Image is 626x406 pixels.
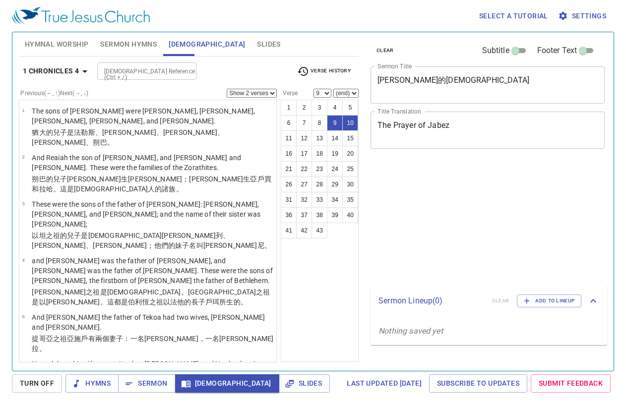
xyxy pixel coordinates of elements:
p: The sons of [PERSON_NAME] were [PERSON_NAME], [PERSON_NAME], [PERSON_NAME], [PERSON_NAME], and [P... [32,106,273,126]
wh1: 是[DEMOGRAPHIC_DATA] [32,288,270,306]
button: Settings [556,7,610,25]
p: These were the sons of the father of [PERSON_NAME]: [PERSON_NAME], [PERSON_NAME], and [PERSON_NAM... [32,199,273,229]
span: Select a tutorial [479,10,548,22]
button: 15 [342,130,358,146]
wh672: 的長子 [184,298,247,306]
button: 20 [342,146,358,162]
label: Verse [281,90,298,96]
span: Verse History [297,65,351,77]
button: Verse History [291,64,357,79]
button: 12 [296,130,312,146]
button: 17 [296,146,312,162]
button: 10 [342,115,358,131]
label: Previous (←, ↑) Next (→, ↓) [20,90,88,96]
wh1: 亞施戶 [32,335,273,352]
span: Settings [560,10,606,22]
img: True Jesus Church [12,7,150,25]
wh1446: 之祖 [32,288,270,306]
wh4940: 。 [176,185,183,193]
wh1: 的兒子 [32,232,271,249]
button: Slides [279,374,330,393]
span: 1 [22,108,24,113]
button: 34 [327,192,343,208]
span: Footer Text [537,45,577,57]
wh8620: 之祖 [32,335,273,352]
wh269: 名叫 [189,241,271,249]
wh3031: ；他們的妹子 [147,241,271,249]
button: 36 [281,207,297,223]
button: 9 [327,115,343,131]
a: Subscribe to Updates [429,374,527,393]
button: 39 [327,207,343,223]
button: 37 [296,207,312,223]
p: and [PERSON_NAME] was the father of [PERSON_NAME], and [PERSON_NAME] was the father of [PERSON_NA... [32,256,273,286]
wh806: 有兩個 [32,335,273,352]
span: Sermon Hymns [100,38,157,51]
span: Submit Feedback [539,377,603,390]
button: Sermon [118,374,175,393]
wh802: ：一名[PERSON_NAME] [32,335,273,352]
wh7732: 。 [107,138,114,146]
button: 41 [281,223,297,238]
p: [PERSON_NAME] [32,287,273,307]
wh7732: 的兒子 [32,175,271,193]
button: clear [371,45,400,57]
p: 提哥亞 [32,334,273,353]
button: 11 [281,130,297,146]
wh1121: [PERSON_NAME] [32,175,271,193]
wh1: 以法他 [163,298,248,306]
button: Select a tutorial [475,7,552,25]
span: 4 [22,257,24,263]
a: Submit Feedback [531,374,611,393]
input: Type Bible Reference [100,65,177,77]
button: 5 [342,100,358,116]
button: 40 [342,207,358,223]
wh1121: 是[DEMOGRAPHIC_DATA][PERSON_NAME]列 [32,232,271,249]
span: 2 [22,154,24,160]
button: 23 [312,161,327,177]
button: 22 [296,161,312,177]
button: 33 [312,192,327,208]
p: 朔巴 [32,174,273,194]
span: Sermon [126,377,167,390]
button: 21 [281,161,297,177]
button: 18 [312,146,327,162]
span: Subscribe to Updates [437,377,519,390]
button: 38 [312,207,327,223]
span: 3 [22,201,24,206]
wh6557: 、[PERSON_NAME] [32,128,224,146]
p: Naarah bore him Ahuzzam, Hepher, [PERSON_NAME], and Haahashtari. These were the sons of [PERSON_N... [32,359,273,379]
div: Sermon Lineup(0)clearAdd to Lineup [371,285,607,317]
span: 6 [22,360,24,366]
span: 5 [22,314,24,319]
span: [DEMOGRAPHIC_DATA] [183,377,271,390]
button: 1 [281,100,297,116]
button: 19 [327,146,343,162]
p: 猶大 [32,127,273,147]
button: 8 [312,115,327,131]
wh1060: 戶珥 [205,298,248,306]
span: Hymnal Worship [25,38,89,51]
button: 13 [312,130,327,146]
wh1035: 之祖 [149,298,248,306]
button: 27 [296,176,312,192]
button: 31 [281,192,297,208]
iframe: from-child [367,159,559,281]
wh6753: 。 [264,241,271,249]
wh7211: 生 [32,175,271,193]
span: Last updated [DATE] [347,377,422,390]
button: Hymns [65,374,119,393]
wh3063: 的兒子 [32,128,224,146]
wh267: 和拉哈 [32,185,183,193]
button: 7 [296,115,312,131]
button: 28 [312,176,327,192]
wh5829: 。這都是伯利恆 [100,298,248,306]
wh8147: 妻子 [32,335,273,352]
a: Last updated [DATE] [343,374,426,393]
button: 43 [312,223,327,238]
wh5292: 。 [39,345,46,352]
p: Sermon Lineup ( 0 ) [378,295,484,307]
button: 25 [342,161,358,177]
button: 1 Chronicles 4 [19,62,95,80]
span: clear [376,46,394,55]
